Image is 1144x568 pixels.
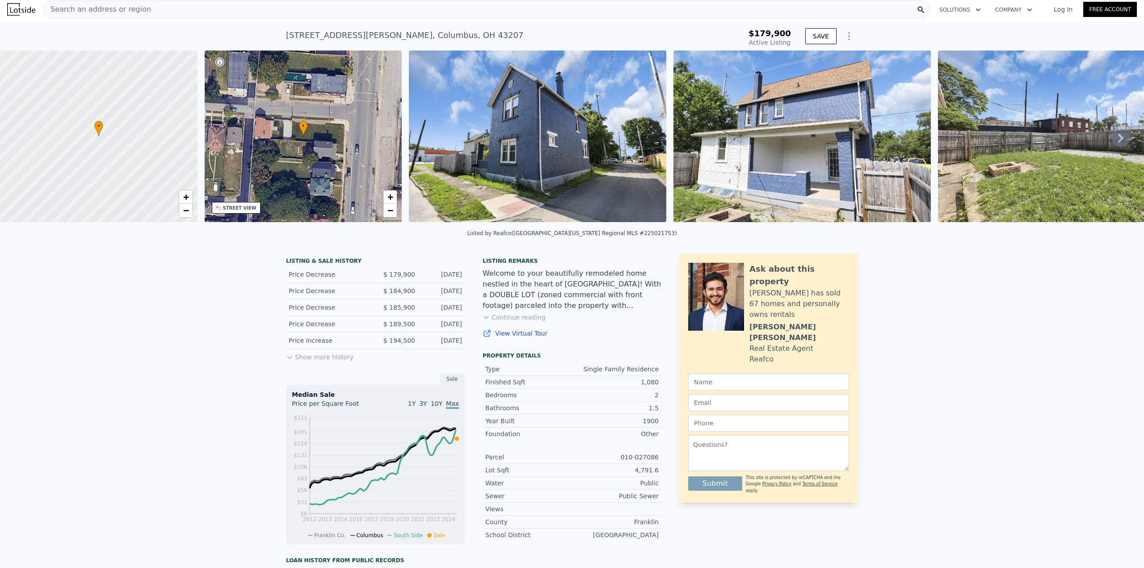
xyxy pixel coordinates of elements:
[286,29,523,42] div: [STREET_ADDRESS][PERSON_NAME] , Columbus , OH 43207
[802,481,837,486] a: Terms of Service
[467,230,677,236] div: Listed by Reafco ([GEOGRAPHIC_DATA][US_STATE] Regional MLS #225021753)
[483,313,546,322] button: Continue reading
[294,415,307,421] tspan: $211
[394,532,423,539] span: South Side
[932,2,988,18] button: Solutions
[483,257,661,265] div: Listing remarks
[297,475,307,482] tspan: $81
[289,270,368,279] div: Price Decrease
[297,499,307,505] tspan: $31
[357,532,383,539] span: Columbus
[7,3,35,16] img: Lotside
[383,304,415,311] span: $ 185,900
[422,286,462,295] div: [DATE]
[483,268,661,311] div: Welcome to your beautifully remodeled home nestled in the heart of [GEOGRAPHIC_DATA]! With a DOUB...
[349,516,363,522] tspan: 2016
[411,516,425,522] tspan: 2022
[383,320,415,328] span: $ 189,500
[805,28,837,44] button: SAVE
[383,204,397,217] a: Zoom out
[179,190,193,204] a: Zoom in
[314,532,345,539] span: Franklin Co.
[431,400,442,407] span: 10Y
[749,29,791,38] span: $179,900
[572,417,659,425] div: 1900
[840,27,858,45] button: Show Options
[318,516,332,522] tspan: 2013
[303,516,317,522] tspan: 2012
[572,479,659,488] div: Public
[572,365,659,374] div: Single Family Residence
[762,481,791,486] a: Privacy Policy
[383,287,415,295] span: $ 184,900
[749,39,791,46] span: Active Listing
[688,415,849,432] input: Phone
[301,511,307,517] tspan: $6
[183,205,189,216] span: −
[299,121,308,136] div: •
[289,320,368,328] div: Price Decrease
[383,271,415,278] span: $ 179,900
[572,378,659,387] div: 1,080
[483,329,661,338] a: View Virtual Tour
[409,50,666,222] img: Sale: 141502637 Parcel: 118638297
[294,452,307,459] tspan: $131
[289,336,368,345] div: Price Increase
[442,516,455,522] tspan: 2024
[286,349,353,362] button: Show more history
[688,476,742,491] button: Submit
[183,191,189,202] span: +
[572,391,659,400] div: 2
[383,190,397,204] a: Zoom in
[485,417,572,425] div: Year Built
[419,400,427,407] span: 3Y
[485,378,572,387] div: Finished Sqft
[1083,2,1137,17] a: Free Account
[988,2,1039,18] button: Company
[483,352,661,359] div: Property details
[749,343,813,354] div: Real Estate Agent
[446,400,459,409] span: Max
[387,191,393,202] span: +
[485,530,572,539] div: School District
[294,429,307,435] tspan: $181
[292,399,375,413] div: Price per Square Foot
[749,354,774,365] div: Reafco
[485,453,572,462] div: Parcel
[485,429,572,438] div: Foundation
[395,516,409,522] tspan: 2020
[485,404,572,412] div: Bathrooms
[688,394,849,411] input: Email
[485,365,572,374] div: Type
[572,404,659,412] div: 1.5
[292,390,459,399] div: Median Sale
[572,466,659,475] div: 4,791.6
[485,479,572,488] div: Water
[387,205,393,216] span: −
[422,303,462,312] div: [DATE]
[223,205,257,211] div: STREET VIEW
[485,518,572,526] div: County
[286,257,465,266] div: LISTING & SALE HISTORY
[485,492,572,501] div: Sewer
[422,320,462,328] div: [DATE]
[299,122,308,130] span: •
[334,516,348,522] tspan: 2014
[383,337,415,344] span: $ 194,500
[426,516,440,522] tspan: 2023
[179,204,193,217] a: Zoom out
[572,453,659,462] div: 010-027086
[294,441,307,447] tspan: $156
[485,466,572,475] div: Lot Sqft
[286,557,465,564] div: Loan history from public records
[289,286,368,295] div: Price Decrease
[422,270,462,279] div: [DATE]
[572,518,659,526] div: Franklin
[297,487,307,493] tspan: $56
[380,516,394,522] tspan: 2019
[422,336,462,345] div: [DATE]
[688,374,849,391] input: Name
[485,391,572,400] div: Bedrooms
[572,530,659,539] div: [GEOGRAPHIC_DATA]
[572,492,659,501] div: Public Sewer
